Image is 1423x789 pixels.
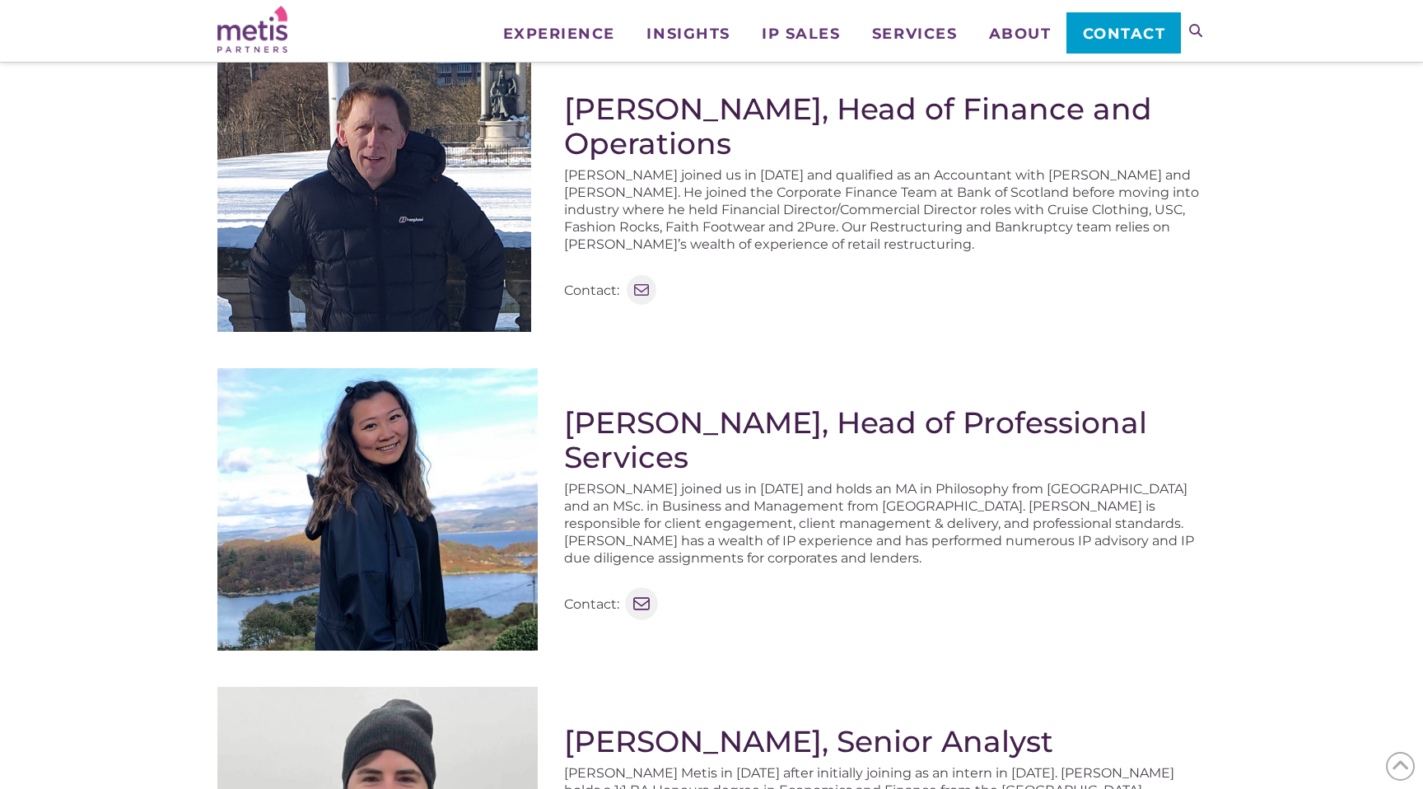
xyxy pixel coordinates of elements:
[564,595,619,613] p: Contact:
[1386,752,1415,781] span: Back to Top
[646,26,730,41] span: Insights
[564,480,1206,567] p: [PERSON_NAME] joined us in [DATE] and holds an MA in Philosophy from [GEOGRAPHIC_DATA] and an MSc...
[217,54,531,332] img: Iain Baird - Metis Partners Author
[1066,12,1181,54] a: Contact
[564,724,1206,759] h2: [PERSON_NAME], Senior Analyst
[503,26,615,41] span: Experience
[564,166,1206,253] p: [PERSON_NAME] joined us in [DATE] and qualified as an Accountant with [PERSON_NAME] and [PERSON_N...
[872,26,957,41] span: Services
[564,282,619,299] p: Contact:
[989,26,1052,41] span: About
[564,405,1206,474] h2: [PERSON_NAME], Head of Professional Services
[217,6,287,53] img: Metis Partners
[564,91,1206,161] h2: [PERSON_NAME], Head of Finance and Operations
[217,368,538,651] img: Ruby Chan - Metis Partners Author
[1083,26,1166,41] span: Contact
[762,26,840,41] span: IP Sales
